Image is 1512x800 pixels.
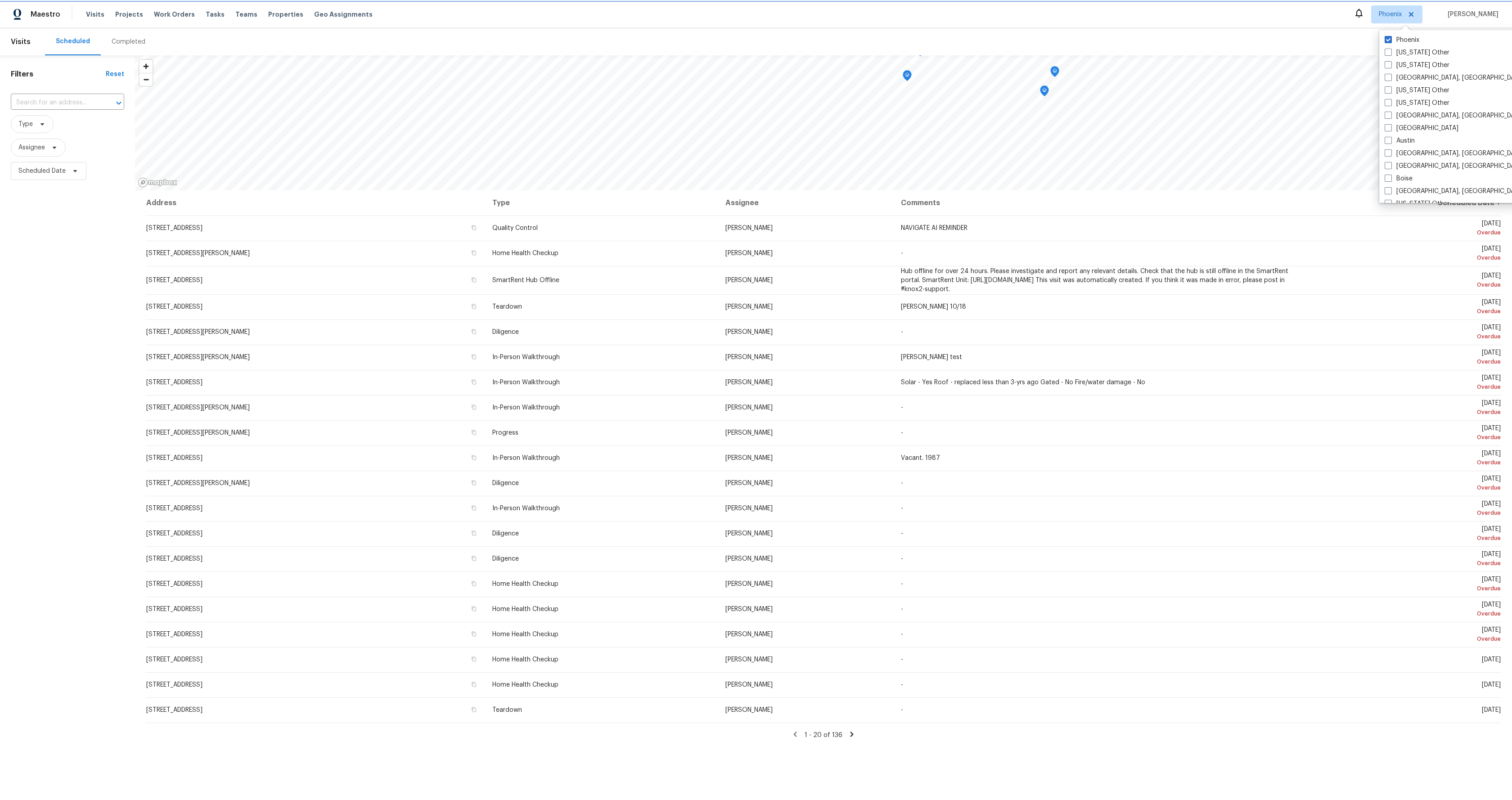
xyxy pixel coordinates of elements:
[1307,534,1501,543] div: Overdue
[146,250,250,256] span: [STREET_ADDRESS][PERSON_NAME]
[725,556,773,562] span: [PERSON_NAME]
[470,276,478,284] button: Copy Address
[725,480,773,486] span: [PERSON_NAME]
[18,166,66,175] span: Scheduled Date
[1307,483,1501,492] div: Overdue
[146,656,202,663] span: [STREET_ADDRESS]
[146,329,250,335] span: [STREET_ADDRESS][PERSON_NAME]
[1307,508,1501,517] div: Overdue
[1307,273,1501,289] span: [DATE]
[470,328,478,336] button: Copy Address
[1300,190,1501,216] th: Scheduled Date ↑
[1379,10,1402,19] span: Phoenix
[805,732,842,738] span: 1 - 20 of 136
[1385,61,1449,70] label: [US_STATE] Other
[1307,602,1501,618] span: [DATE]
[725,707,773,713] span: [PERSON_NAME]
[725,430,773,436] span: [PERSON_NAME]
[1385,48,1449,57] label: [US_STATE] Other
[146,404,250,411] span: [STREET_ADDRESS][PERSON_NAME]
[146,304,202,310] span: [STREET_ADDRESS]
[492,329,519,335] span: Diligence
[470,249,478,257] button: Copy Address
[901,581,903,587] span: -
[903,70,912,84] div: Map marker
[725,329,773,335] span: [PERSON_NAME]
[492,354,560,360] span: In-Person Walkthrough
[901,530,903,537] span: -
[1307,220,1501,237] span: [DATE]
[1307,350,1501,366] span: [DATE]
[146,631,202,638] span: [STREET_ADDRESS]
[235,10,257,19] span: Teams
[1307,526,1501,543] span: [DATE]
[138,177,177,188] a: Mapbox homepage
[1307,551,1501,568] span: [DATE]
[1307,382,1501,391] div: Overdue
[901,404,903,411] span: -
[725,682,773,688] span: [PERSON_NAME]
[115,10,143,19] span: Projects
[146,430,250,436] span: [STREET_ADDRESS][PERSON_NAME]
[11,70,106,79] h1: Filters
[1040,85,1049,99] div: Map marker
[470,580,478,588] button: Copy Address
[139,73,153,86] button: Zoom out
[1444,10,1498,19] span: [PERSON_NAME]
[901,329,903,335] span: -
[492,277,559,283] span: SmartRent Hub Offline
[470,479,478,487] button: Copy Address
[56,37,90,46] div: Scheduled
[901,682,903,688] span: -
[492,530,519,537] span: Diligence
[1307,609,1501,618] div: Overdue
[146,480,250,486] span: [STREET_ADDRESS][PERSON_NAME]
[135,55,1512,190] canvas: Map
[901,606,903,612] span: -
[894,190,1300,216] th: Comments
[1307,501,1501,517] span: [DATE]
[154,10,195,19] span: Work Orders
[492,404,560,411] span: In-Person Walkthrough
[146,581,202,587] span: [STREET_ADDRESS]
[1385,199,1449,208] label: [US_STATE] Other
[1307,253,1501,262] div: Overdue
[146,556,202,562] span: [STREET_ADDRESS]
[1307,299,1501,316] span: [DATE]
[725,304,773,310] span: [PERSON_NAME]
[1307,357,1501,366] div: Overdue
[901,556,903,562] span: -
[492,682,558,688] span: Home Health Checkup
[31,10,60,19] span: Maestro
[725,505,773,512] span: [PERSON_NAME]
[1307,584,1501,593] div: Overdue
[718,190,894,216] th: Assignee
[1307,375,1501,391] span: [DATE]
[492,250,558,256] span: Home Health Checkup
[492,606,558,612] span: Home Health Checkup
[470,454,478,462] button: Copy Address
[1307,246,1501,262] span: [DATE]
[146,354,250,360] span: [STREET_ADDRESS][PERSON_NAME]
[725,656,773,663] span: [PERSON_NAME]
[492,656,558,663] span: Home Health Checkup
[470,403,478,411] button: Copy Address
[146,682,202,688] span: [STREET_ADDRESS]
[1307,627,1501,643] span: [DATE]
[725,404,773,411] span: [PERSON_NAME]
[268,10,303,19] span: Properties
[901,354,962,360] span: [PERSON_NAME] test
[901,304,966,310] span: [PERSON_NAME] 10/18
[725,530,773,537] span: [PERSON_NAME]
[901,250,903,256] span: -
[1307,307,1501,316] div: Overdue
[11,96,99,110] input: Search for an address...
[146,277,202,283] span: [STREET_ADDRESS]
[470,353,478,361] button: Copy Address
[139,60,153,73] button: Zoom in
[1307,559,1501,568] div: Overdue
[1307,476,1501,492] span: [DATE]
[1307,425,1501,442] span: [DATE]
[1307,400,1501,417] span: [DATE]
[492,480,519,486] span: Diligence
